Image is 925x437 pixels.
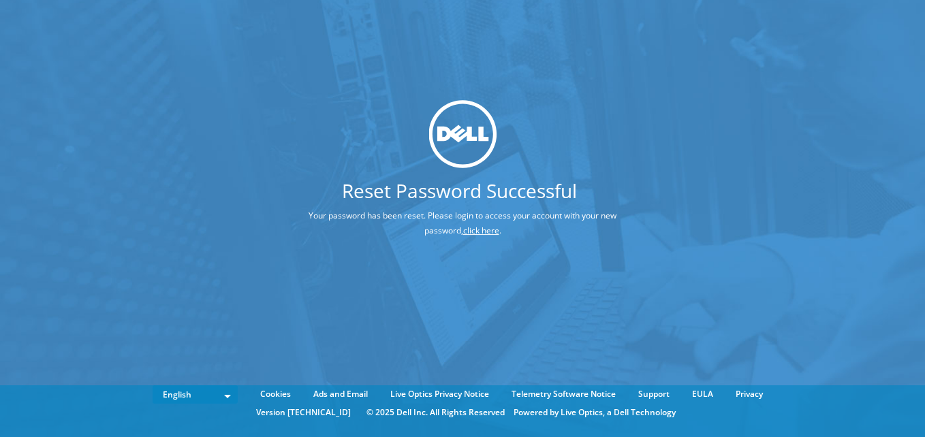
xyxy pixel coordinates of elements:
[303,387,378,402] a: Ads and Email
[380,387,499,402] a: Live Optics Privacy Notice
[232,208,694,238] p: Your password has been reset. Please login to access your account with your new password, .
[249,405,358,420] li: Version [TECHNICAL_ID]
[250,387,301,402] a: Cookies
[463,225,499,236] a: click here
[514,405,676,420] li: Powered by Live Optics, a Dell Technology
[628,387,680,402] a: Support
[725,387,773,402] a: Privacy
[232,181,687,200] h1: Reset Password Successful
[360,405,512,420] li: © 2025 Dell Inc. All Rights Reserved
[428,100,497,168] img: dell_svg_logo.svg
[682,387,723,402] a: EULA
[501,387,626,402] a: Telemetry Software Notice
